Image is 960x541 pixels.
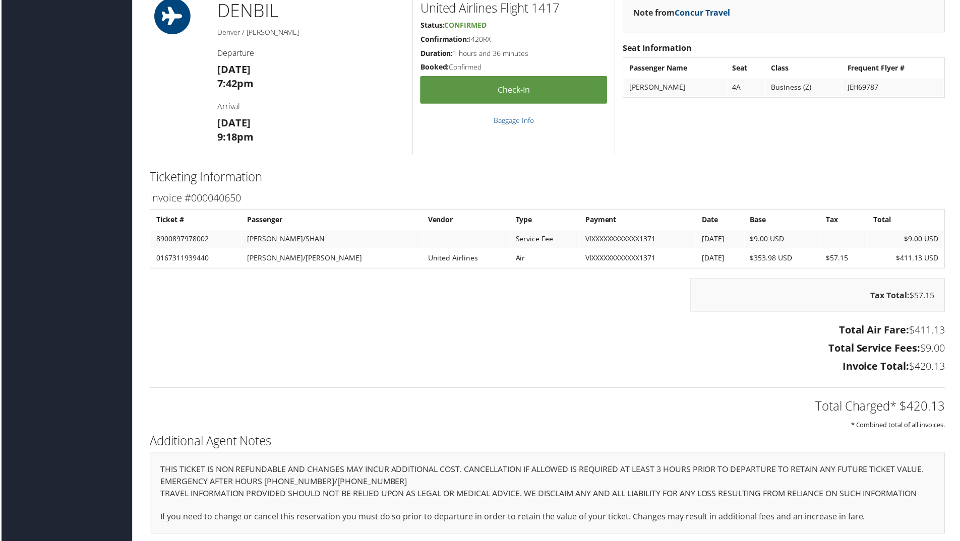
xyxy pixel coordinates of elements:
[420,20,444,30] strong: Status:
[511,249,580,267] td: Air
[149,191,946,206] h3: Invoice #000040650
[511,211,580,229] th: Type
[241,211,422,229] th: Passenger
[216,116,250,129] strong: [DATE]
[216,77,253,90] strong: 7:42pm
[241,230,422,248] td: [PERSON_NAME]/SHAN
[149,398,946,416] h2: Total Charged* $420.13
[675,7,731,18] a: Concur Travel
[216,47,404,58] h4: Departure
[241,249,422,267] td: [PERSON_NAME]/[PERSON_NAME]
[494,115,534,125] a: Baggage Info
[767,59,843,77] th: Class
[420,34,608,44] h5: I420RX
[746,211,821,229] th: Base
[869,211,945,229] th: Total
[844,59,945,77] th: Frequent Flyer #
[149,342,946,356] h3: $9.00
[580,249,696,267] td: VIXXXXXXXXXXXX1371
[580,211,696,229] th: Payment
[869,230,945,248] td: $9.00 USD
[444,20,487,30] span: Confirmed
[149,454,946,535] div: THIS TICKET IS NON REFUNDABLE AND CHANGES MAY INCUR ADDITIONAL COST. CANCELLATION IF ALLOWED IS R...
[691,279,946,312] div: $57.15
[746,249,821,267] td: $353.98 USD
[420,76,608,104] a: Check-in
[728,78,766,96] td: 4A
[829,342,922,356] strong: Total Service Fees:
[844,78,945,96] td: JEH69787
[840,324,911,337] strong: Total Air Fare:
[697,211,744,229] th: Date
[822,211,868,229] th: Tax
[767,78,843,96] td: Business (Z)
[634,7,731,18] strong: Note from
[511,230,580,248] td: Service Fee
[423,249,510,267] td: United Airlines
[216,101,404,112] h4: Arrival
[697,230,744,248] td: [DATE]
[216,130,253,144] strong: 9:18pm
[149,360,946,374] h3: $420.13
[159,489,936,502] p: TRAVEL INFORMATION PROVIDED SHOULD NOT BE RELIED UPON AS LEGAL OR MEDICAL ADVICE. WE DISCLAIM ANY...
[150,230,240,248] td: 8900897978002
[844,360,911,374] strong: Invoice Total:
[149,169,946,186] h2: Ticketing Information
[822,249,868,267] td: $57.15
[746,230,821,248] td: $9.00 USD
[420,48,453,58] strong: Duration:
[625,59,727,77] th: Passenger Name
[420,62,608,72] h5: Confirmed
[869,249,945,267] td: $411.13 USD
[625,78,727,96] td: [PERSON_NAME]
[852,421,946,430] small: * Combined total of all invoices.
[150,249,240,267] td: 0167311939440
[216,27,404,37] h5: Denver / [PERSON_NAME]
[159,512,936,525] p: If you need to change or cancel this reservation you must do so prior to departure in order to re...
[872,290,911,301] strong: Tax Total:
[149,433,946,450] h2: Additional Agent Notes
[150,211,240,229] th: Ticket #
[423,211,510,229] th: Vendor
[420,62,449,72] strong: Booked:
[420,34,469,44] strong: Confirmation:
[216,62,250,76] strong: [DATE]
[623,42,692,53] strong: Seat Information
[580,230,696,248] td: VIXXXXXXXXXXXX1371
[728,59,766,77] th: Seat
[420,48,608,58] h5: 1 hours and 36 minutes
[697,249,744,267] td: [DATE]
[149,324,946,338] h3: $411.13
